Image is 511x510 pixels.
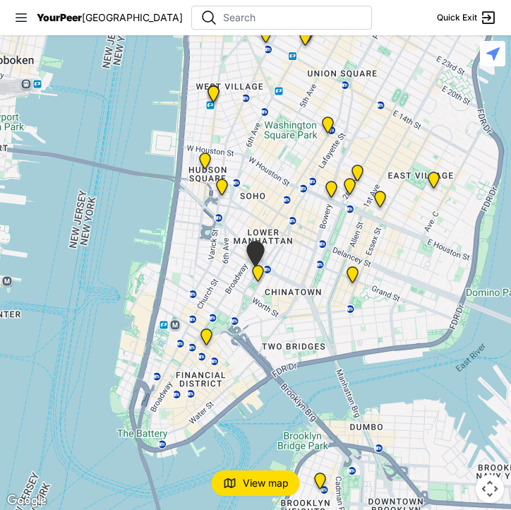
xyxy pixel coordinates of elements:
div: Back of the Church [296,29,314,52]
button: Map camera controls [476,475,504,503]
div: Main Office [198,328,215,351]
div: Church of the Village [257,26,275,49]
div: Greenwich Village [205,85,222,108]
div: Bowery Campus [323,181,340,203]
div: Lower East Side Youth Drop-in Center. Yellow doors with grey buzzer on the right [344,266,361,289]
img: map-icon.svg [223,477,237,490]
a: Quick Exit [437,9,497,26]
div: Harvey Milk High School [319,117,337,139]
a: Open this area in Google Maps (opens a new window) [4,492,50,510]
div: Art and Acceptance LGBTQIA2S+ Program [205,85,222,107]
span: [GEOGRAPHIC_DATA] [82,11,183,23]
div: Maryhouse [349,165,366,187]
div: Manhattan [425,172,443,194]
img: Google [4,492,50,510]
div: University Community Social Services (UCSS) [371,191,389,213]
button: View map [212,470,300,496]
span: YourPeer [37,11,82,23]
input: Search [223,11,363,25]
div: St. Joseph House [341,178,359,201]
a: YourPeer[GEOGRAPHIC_DATA] [37,13,183,22]
div: Tribeca Campus/New York City Rescue Mission [244,241,267,273]
span: Quick Exit [437,12,477,23]
div: Main Location, SoHo, DYCD Youth Drop-in Center [213,179,231,201]
div: Manhattan Criminal Court [249,265,267,287]
span: View map [243,476,289,490]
